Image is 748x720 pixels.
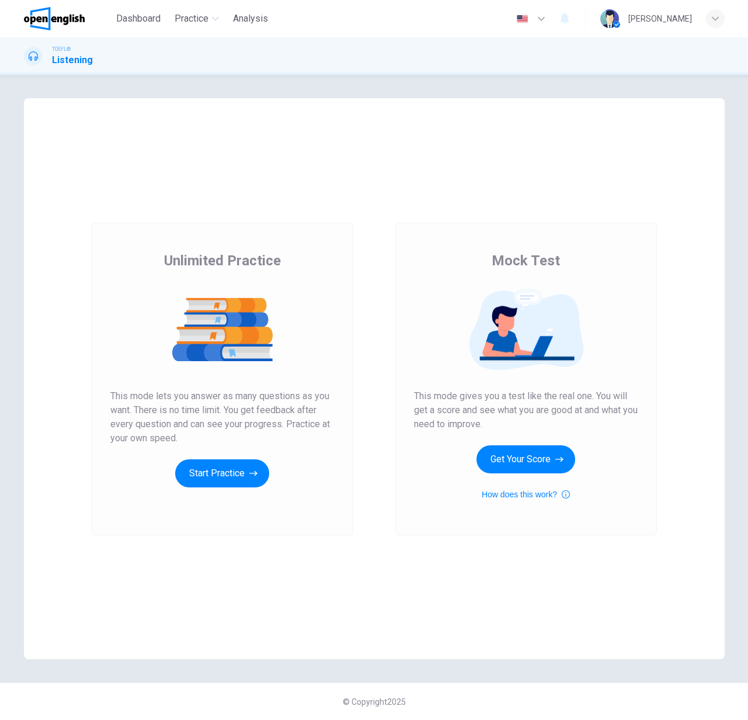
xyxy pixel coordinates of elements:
button: Get Your Score [476,445,575,473]
button: How does this work? [482,487,570,501]
span: Mock Test [492,251,560,270]
img: Profile picture [600,9,619,28]
button: Practice [170,8,224,29]
h1: Listening [52,53,93,67]
span: © Copyright 2025 [343,697,406,707]
span: Analysis [233,12,268,26]
img: OpenEnglish logo [24,7,85,30]
button: Dashboard [112,8,165,29]
span: Practice [175,12,208,26]
span: Dashboard [116,12,161,26]
span: This mode lets you answer as many questions as you want. There is no time limit. You get feedback... [110,389,335,445]
button: Analysis [228,8,273,29]
div: [PERSON_NAME] [628,12,692,26]
span: This mode gives you a test like the real one. You will get a score and see what you are good at a... [414,389,638,431]
img: en [515,15,530,23]
span: TOEFL® [52,45,71,53]
span: Unlimited Practice [164,251,281,270]
a: OpenEnglish logo [24,7,112,30]
button: Start Practice [175,459,269,487]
